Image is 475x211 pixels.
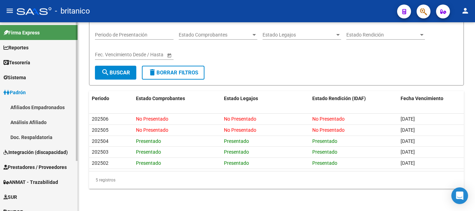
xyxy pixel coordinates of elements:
span: [DATE] [401,138,415,144]
span: 202506 [92,116,108,122]
span: [DATE] [401,127,415,133]
span: ANMAT - Trazabilidad [3,178,58,186]
span: Fecha Vencimiento [401,96,443,101]
datatable-header-cell: Estado Rendición (IDAF) [309,91,398,106]
span: Integración (discapacidad) [3,148,68,156]
span: Presentado [312,138,337,144]
span: Sistema [3,74,26,81]
span: Presentado [224,149,249,155]
span: Presentado [136,160,161,166]
mat-icon: delete [148,68,156,76]
input: Start date [95,52,116,58]
span: No Presentado [136,116,168,122]
button: Open calendar [166,51,173,59]
span: 202503 [92,149,108,155]
span: - britanico [55,3,90,19]
span: Estado Comprobantes [136,96,185,101]
span: Presentado [312,149,337,155]
span: 202502 [92,160,108,166]
mat-icon: search [101,68,110,76]
span: Presentado [312,160,337,166]
span: [DATE] [401,116,415,122]
div: 5 registros [89,171,464,189]
div: Open Intercom Messenger [451,187,468,204]
datatable-header-cell: Estado Legajos [221,91,309,106]
button: Borrar Filtros [142,66,204,80]
span: No Presentado [224,116,256,122]
span: [DATE] [401,160,415,166]
span: Reportes [3,44,29,51]
span: 202504 [92,138,108,144]
datatable-header-cell: Estado Comprobantes [133,91,222,106]
datatable-header-cell: Fecha Vencimiento [398,91,464,106]
button: Buscar [95,66,136,80]
span: Estado Rendición [346,32,419,38]
span: Estado Comprobantes [179,32,251,38]
span: Firma Express [3,29,40,36]
span: Padrón [3,89,26,96]
span: Presentado [224,160,249,166]
span: [DATE] [401,149,415,155]
span: Presentado [136,149,161,155]
span: 202505 [92,127,108,133]
span: Estado Legajos [263,32,335,38]
datatable-header-cell: Periodo [89,91,133,106]
span: Estado Legajos [224,96,258,101]
span: Tesorería [3,59,30,66]
mat-icon: person [461,7,469,15]
input: End date [122,52,156,58]
span: Prestadores / Proveedores [3,163,67,171]
span: Borrar Filtros [148,70,198,76]
span: No Presentado [312,127,345,133]
span: SUR [3,193,17,201]
span: No Presentado [136,127,168,133]
mat-icon: menu [6,7,14,15]
span: Periodo [92,96,109,101]
span: No Presentado [312,116,345,122]
span: Presentado [224,138,249,144]
span: Estado Rendición (IDAF) [312,96,366,101]
span: Presentado [136,138,161,144]
span: No Presentado [224,127,256,133]
span: Buscar [101,70,130,76]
